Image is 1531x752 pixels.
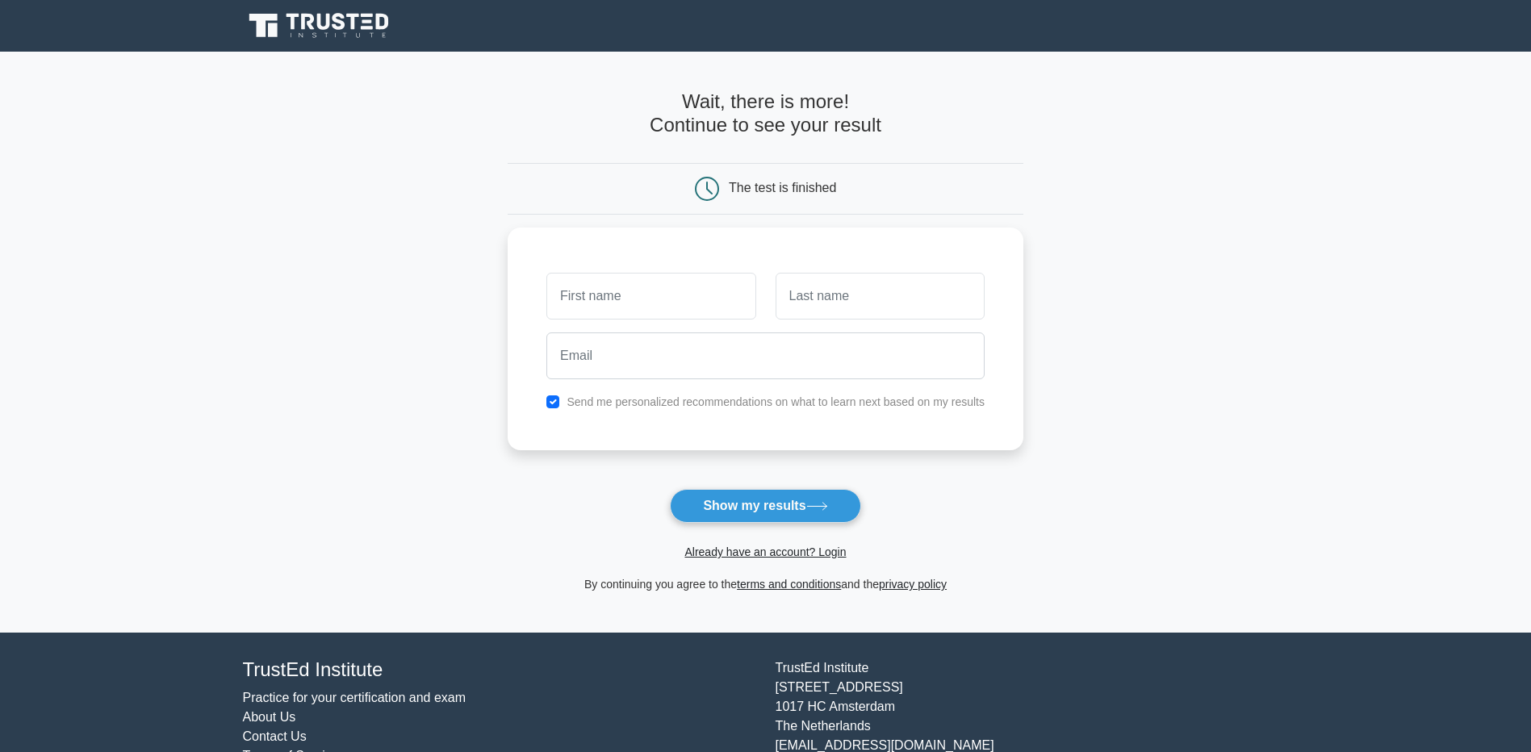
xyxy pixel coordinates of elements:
[498,574,1033,594] div: By continuing you agree to the and the
[243,729,307,743] a: Contact Us
[670,489,860,523] button: Show my results
[776,273,985,320] input: Last name
[243,658,756,682] h4: TrustEd Institute
[546,273,755,320] input: First name
[879,578,947,591] a: privacy policy
[567,395,985,408] label: Send me personalized recommendations on what to learn next based on my results
[243,691,466,704] a: Practice for your certification and exam
[243,710,296,724] a: About Us
[546,332,985,379] input: Email
[737,578,841,591] a: terms and conditions
[508,90,1023,137] h4: Wait, there is more! Continue to see your result
[729,181,836,194] div: The test is finished
[684,545,846,558] a: Already have an account? Login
